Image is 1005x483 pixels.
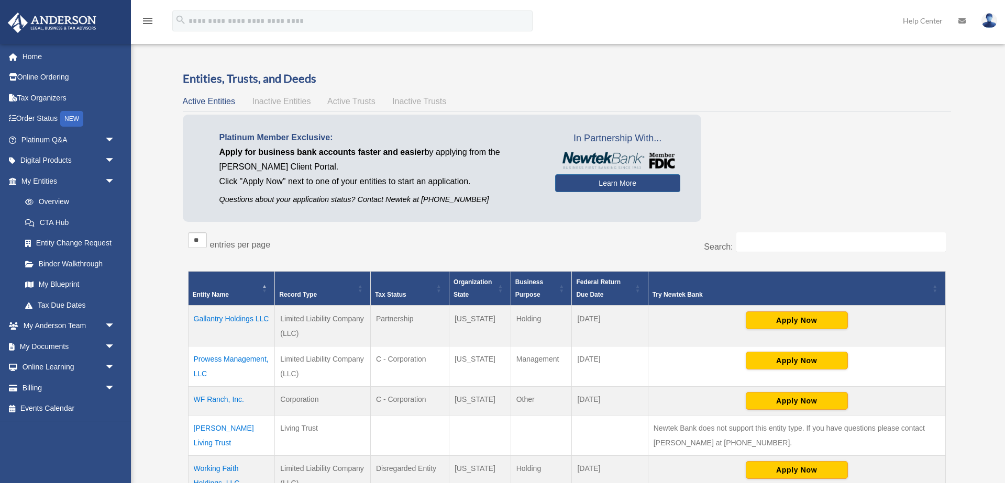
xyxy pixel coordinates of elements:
a: My Entitiesarrow_drop_down [7,171,126,192]
a: Events Calendar [7,398,131,419]
td: Partnership [370,306,449,346]
p: Click "Apply Now" next to one of your entities to start an application. [219,174,539,189]
td: [US_STATE] [449,306,511,346]
span: arrow_drop_down [105,129,126,151]
button: Apply Now [746,461,848,479]
td: Limited Liability Company (LLC) [275,306,371,346]
span: Entity Name [193,291,229,298]
a: Platinum Q&Aarrow_drop_down [7,129,131,150]
span: arrow_drop_down [105,336,126,357]
th: Record Type: Activate to sort [275,271,371,306]
th: Try Newtek Bank : Activate to sort [648,271,945,306]
td: C - Corporation [370,386,449,415]
div: NEW [60,111,83,127]
span: Record Type [279,291,317,298]
div: Try Newtek Bank [653,288,930,301]
a: My Documentsarrow_drop_down [7,336,131,357]
th: Business Purpose: Activate to sort [511,271,572,306]
span: arrow_drop_down [105,171,126,192]
a: Learn More [555,174,680,192]
a: CTA Hub [15,212,126,233]
a: Online Ordering [7,67,131,88]
td: Other [511,386,572,415]
th: Organization State: Activate to sort [449,271,511,306]
td: [DATE] [572,346,648,386]
span: arrow_drop_down [105,316,126,337]
a: Digital Productsarrow_drop_down [7,150,131,171]
span: Organization State [454,278,492,298]
img: User Pic [981,13,997,28]
a: Online Learningarrow_drop_down [7,357,131,378]
span: arrow_drop_down [105,150,126,172]
td: Corporation [275,386,371,415]
a: Billingarrow_drop_down [7,377,131,398]
img: Anderson Advisors Platinum Portal [5,13,100,33]
a: Entity Change Request [15,233,126,254]
img: NewtekBankLogoSM.png [560,152,675,169]
a: My Anderson Teamarrow_drop_down [7,316,131,336]
span: Inactive Entities [252,97,311,106]
td: [DATE] [572,386,648,415]
span: arrow_drop_down [105,377,126,399]
td: Management [511,346,572,386]
span: Inactive Trusts [392,97,446,106]
p: Platinum Member Exclusive: [219,130,539,145]
span: Tax Status [375,291,406,298]
th: Entity Name: Activate to invert sorting [188,271,275,306]
span: Active Trusts [327,97,376,106]
td: Living Trust [275,415,371,455]
span: arrow_drop_down [105,357,126,378]
span: In Partnership With... [555,130,680,147]
td: Limited Liability Company (LLC) [275,346,371,386]
span: Federal Return Due Date [576,278,621,298]
td: Prowess Management, LLC [188,346,275,386]
a: Binder Walkthrough [15,253,126,274]
button: Apply Now [746,352,848,369]
label: Search: [704,242,733,251]
h3: Entities, Trusts, and Deeds [183,71,951,87]
button: Apply Now [746,311,848,329]
i: menu [141,15,154,27]
p: Questions about your application status? Contact Newtek at [PHONE_NUMBER] [219,193,539,206]
td: C - Corporation [370,346,449,386]
span: Active Entities [183,97,235,106]
a: Tax Due Dates [15,295,126,316]
a: menu [141,18,154,27]
span: Business Purpose [515,278,543,298]
th: Tax Status: Activate to sort [370,271,449,306]
button: Apply Now [746,392,848,410]
td: [DATE] [572,306,648,346]
td: Newtek Bank does not support this entity type. If you have questions please contact [PERSON_NAME]... [648,415,945,455]
span: Apply for business bank accounts faster and easier [219,148,425,156]
td: Gallantry Holdings LLC [188,306,275,346]
a: Tax Organizers [7,87,131,108]
a: Overview [15,192,120,212]
a: My Blueprint [15,274,126,295]
td: [US_STATE] [449,346,511,386]
td: [US_STATE] [449,386,511,415]
a: Home [7,46,131,67]
td: WF Ranch, Inc. [188,386,275,415]
td: [PERSON_NAME] Living Trust [188,415,275,455]
td: Holding [511,306,572,346]
a: Order StatusNEW [7,108,131,130]
i: search [175,14,186,26]
th: Federal Return Due Date: Activate to sort [572,271,648,306]
p: by applying from the [PERSON_NAME] Client Portal. [219,145,539,174]
label: entries per page [210,240,271,249]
